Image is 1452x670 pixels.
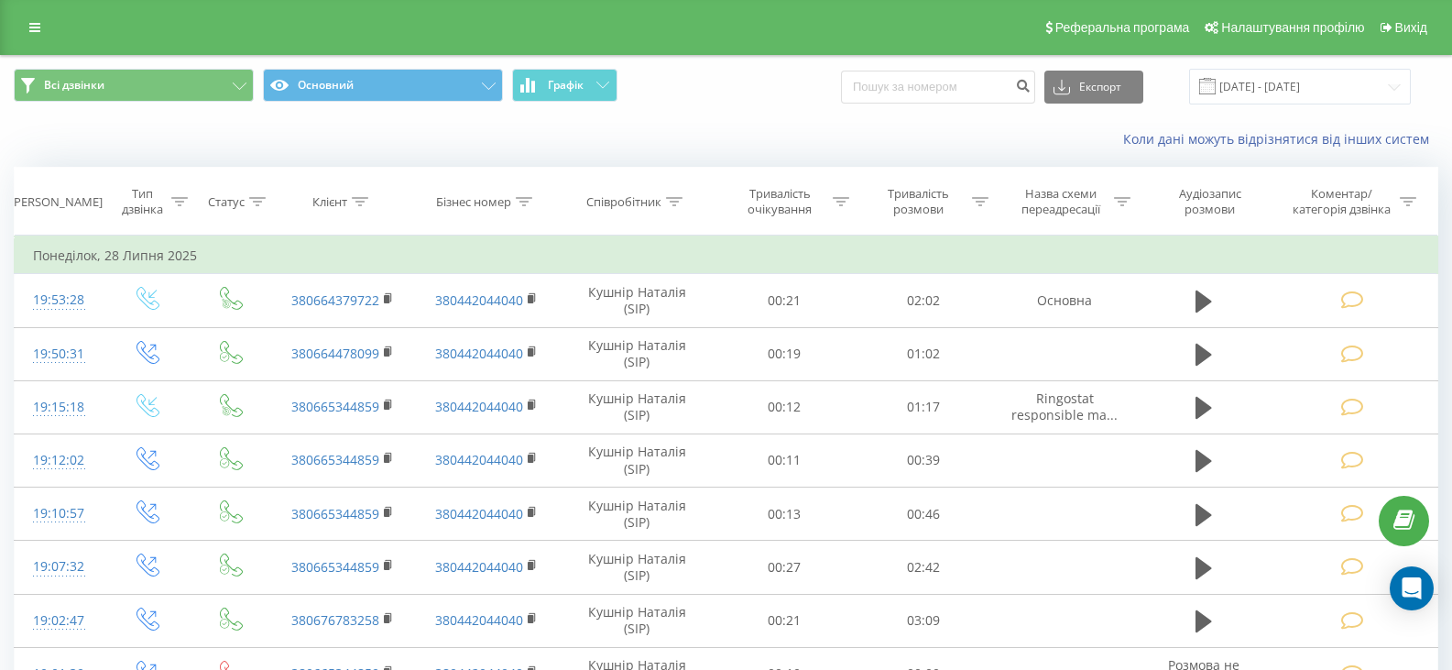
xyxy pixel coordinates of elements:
div: Open Intercom Messenger [1390,566,1434,610]
td: Кушнір Наталія (SIP) [559,488,715,541]
div: 19:02:47 [33,603,85,639]
a: 380442044040 [435,398,523,415]
td: Кушнір Наталія (SIP) [559,274,715,327]
button: Графік [512,69,617,102]
div: Тип дзвінка [119,186,166,217]
span: Всі дзвінки [44,78,104,93]
button: Основний [263,69,503,102]
a: 380442044040 [435,558,523,576]
td: 01:17 [854,380,993,434]
td: 00:39 [854,434,993,487]
div: Коментар/категорія дзвінка [1288,186,1395,217]
span: Налаштування профілю [1221,20,1364,35]
span: Реферальна програма [1055,20,1190,35]
td: Кушнір Наталія (SIP) [559,327,715,380]
td: 00:13 [715,488,854,541]
div: Бізнес номер [436,194,511,210]
span: Вихід [1395,20,1427,35]
a: 380676783258 [291,611,379,629]
div: Статус [208,194,245,210]
div: 19:07:32 [33,549,85,585]
span: Графік [548,79,584,92]
div: Назва схеми переадресації [1011,186,1109,217]
td: Основна [992,274,1137,327]
a: 380442044040 [435,291,523,309]
button: Всі дзвінки [14,69,254,102]
td: Кушнір Наталія (SIP) [559,541,715,594]
td: 03:09 [854,594,993,647]
a: 380665344859 [291,558,379,576]
td: 00:12 [715,380,854,434]
button: Експорт [1044,71,1143,104]
td: 00:46 [854,488,993,541]
a: 380442044040 [435,505,523,522]
div: 19:15:18 [33,390,85,425]
div: 19:53:28 [33,282,85,318]
span: Ringostat responsible ma... [1011,390,1118,423]
td: 00:19 [715,327,854,380]
a: 380665344859 [291,398,379,415]
a: Коли дані можуть відрізнятися вiд інших систем [1123,130,1438,148]
a: 380665344859 [291,505,379,522]
td: 02:42 [854,541,993,594]
a: 380665344859 [291,451,379,468]
div: [PERSON_NAME] [10,194,103,210]
input: Пошук за номером [841,71,1035,104]
td: 02:02 [854,274,993,327]
td: 00:11 [715,434,854,487]
div: 19:10:57 [33,496,85,532]
div: 19:50:31 [33,336,85,372]
td: Кушнір Наталія (SIP) [559,594,715,647]
td: 00:21 [715,594,854,647]
td: Кушнір Наталія (SIP) [559,434,715,487]
a: 380442044040 [435,451,523,468]
td: 01:02 [854,327,993,380]
a: 380664478099 [291,345,379,362]
div: 19:12:02 [33,443,85,478]
div: Аудіозапис розмови [1153,186,1266,217]
div: Співробітник [586,194,661,210]
td: 00:27 [715,541,854,594]
a: 380664379722 [291,291,379,309]
div: Тривалість очікування [731,186,828,217]
a: 380442044040 [435,611,523,629]
a: 380442044040 [435,345,523,362]
td: Понеділок, 28 Липня 2025 [15,237,1438,274]
div: Клієнт [312,194,347,210]
td: 00:21 [715,274,854,327]
td: Кушнір Наталія (SIP) [559,380,715,434]
div: Тривалість розмови [870,186,967,217]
